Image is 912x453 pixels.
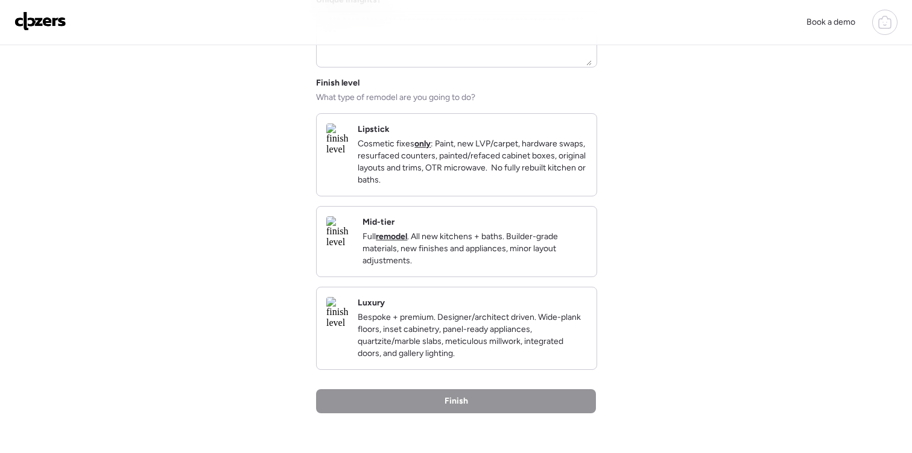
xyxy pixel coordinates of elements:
strong: only [414,139,431,149]
img: Logo [14,11,66,31]
p: Full . All new kitchens + baths. Builder-grade materials, new finishes and appliances, minor layo... [363,231,587,267]
p: Cosmetic fixes : Paint, new LVP/carpet, hardware swaps, resurfaced counters, painted/refaced cabi... [358,138,587,186]
span: Finish [445,395,468,407]
span: Finish level [316,77,359,89]
span: What type of remodel are you going to do? [316,92,475,104]
span: Book a demo [806,17,855,27]
h2: Mid-tier [363,216,394,228]
p: Bespoke + premium. Designer/architect driven. Wide-plank floors, inset cabinetry, panel-ready app... [358,311,587,360]
img: finish level [326,297,348,328]
img: finish level [326,216,353,248]
strong: remodel [376,231,407,242]
h2: Luxury [358,297,385,309]
img: finish level [326,123,348,155]
h2: Lipstick [358,123,390,136]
